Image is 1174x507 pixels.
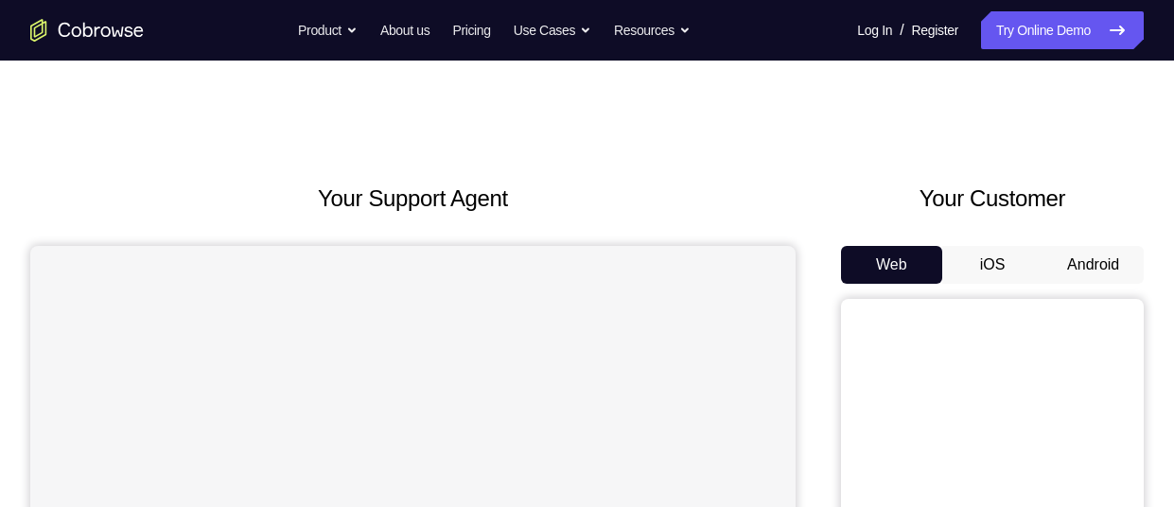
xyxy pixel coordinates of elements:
[841,246,942,284] button: Web
[298,11,358,49] button: Product
[30,19,144,42] a: Go to the home page
[912,11,958,49] a: Register
[857,11,892,49] a: Log In
[841,182,1144,216] h2: Your Customer
[30,182,796,216] h2: Your Support Agent
[981,11,1144,49] a: Try Online Demo
[514,11,591,49] button: Use Cases
[942,246,1043,284] button: iOS
[900,19,903,42] span: /
[380,11,429,49] a: About us
[614,11,691,49] button: Resources
[1043,246,1144,284] button: Android
[452,11,490,49] a: Pricing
